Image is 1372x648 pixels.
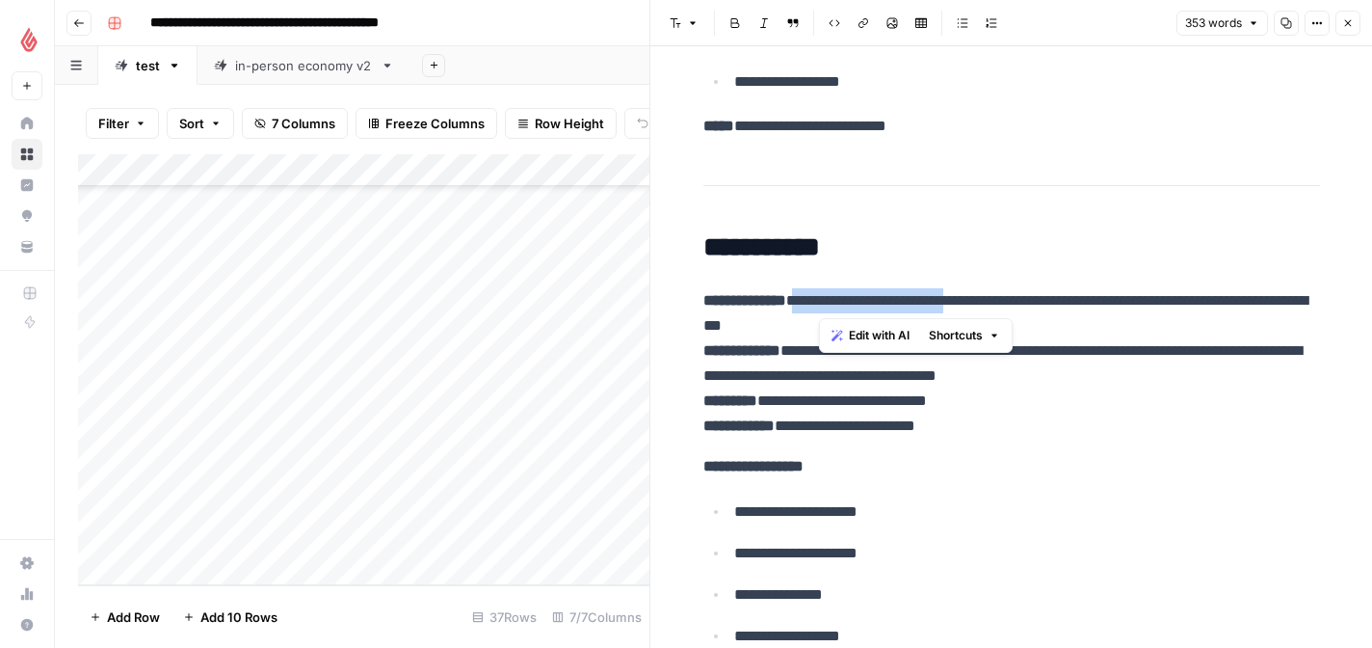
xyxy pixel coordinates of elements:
[12,231,42,262] a: Your Data
[12,201,42,231] a: Opportunities
[824,323,917,348] button: Edit with AI
[12,609,42,640] button: Help + Support
[849,327,910,344] span: Edit with AI
[179,114,204,133] span: Sort
[198,46,410,85] a: in-person economy v2
[929,327,983,344] span: Shortcuts
[107,607,160,627] span: Add Row
[544,602,649,633] div: 7/7 Columns
[535,114,604,133] span: Row Height
[385,114,485,133] span: Freeze Columns
[464,602,544,633] div: 37 Rows
[98,114,129,133] span: Filter
[12,22,46,57] img: Lightspeed Logo
[98,46,198,85] a: test
[272,114,335,133] span: 7 Columns
[356,108,497,139] button: Freeze Columns
[1185,14,1242,32] span: 353 words
[86,108,159,139] button: Filter
[167,108,234,139] button: Sort
[12,170,42,201] a: Insights
[12,548,42,579] a: Settings
[78,602,171,633] button: Add Row
[12,579,42,609] a: Usage
[200,607,277,627] span: Add 10 Rows
[171,602,289,633] button: Add 10 Rows
[235,56,373,75] div: in-person economy v2
[12,139,42,170] a: Browse
[505,108,617,139] button: Row Height
[921,323,1008,348] button: Shortcuts
[1176,11,1268,36] button: 353 words
[242,108,348,139] button: 7 Columns
[12,15,42,64] button: Workspace: Lightspeed
[136,56,160,75] div: test
[12,108,42,139] a: Home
